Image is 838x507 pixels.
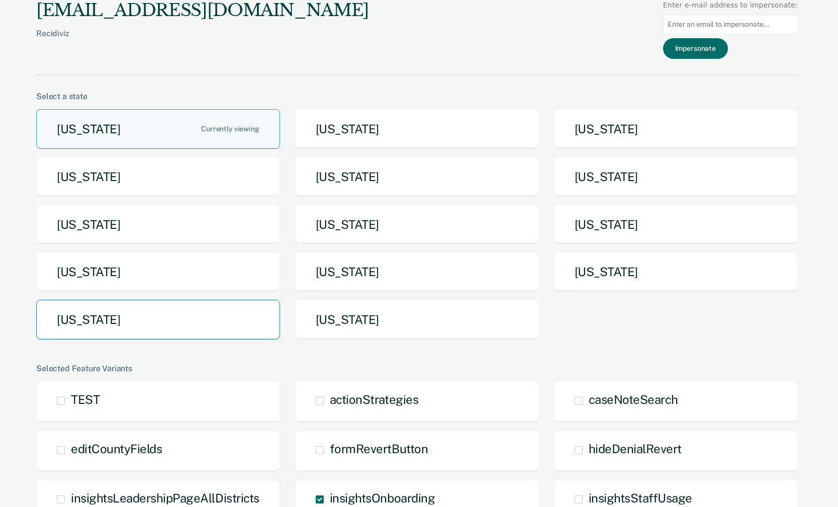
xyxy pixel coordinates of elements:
[330,442,428,456] span: formRevertButton
[554,109,798,149] button: [US_STATE]
[36,205,280,244] button: [US_STATE]
[71,442,162,456] span: editCountyFields
[330,491,435,505] span: insightsOnboarding
[36,92,798,101] div: Select a state
[295,157,539,197] button: [US_STATE]
[36,29,369,54] div: Recidiviz
[71,392,100,406] span: TEST
[295,300,539,340] button: [US_STATE]
[589,392,678,406] span: caseNoteSearch
[36,109,280,149] button: [US_STATE]
[554,205,798,244] button: [US_STATE]
[36,157,280,197] button: [US_STATE]
[663,38,728,59] button: Impersonate
[554,157,798,197] button: [US_STATE]
[36,252,280,292] button: [US_STATE]
[330,392,418,406] span: actionStrategies
[663,15,798,34] input: Enter an email to impersonate...
[295,109,539,149] button: [US_STATE]
[71,491,259,505] span: insightsLeadershipPageAllDistricts
[36,364,798,373] div: Selected Feature Variants
[589,442,682,456] span: hideDenialRevert
[36,300,280,340] button: [US_STATE]
[589,491,692,505] span: insightsStaffUsage
[295,205,539,244] button: [US_STATE]
[554,252,798,292] button: [US_STATE]
[295,252,539,292] button: [US_STATE]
